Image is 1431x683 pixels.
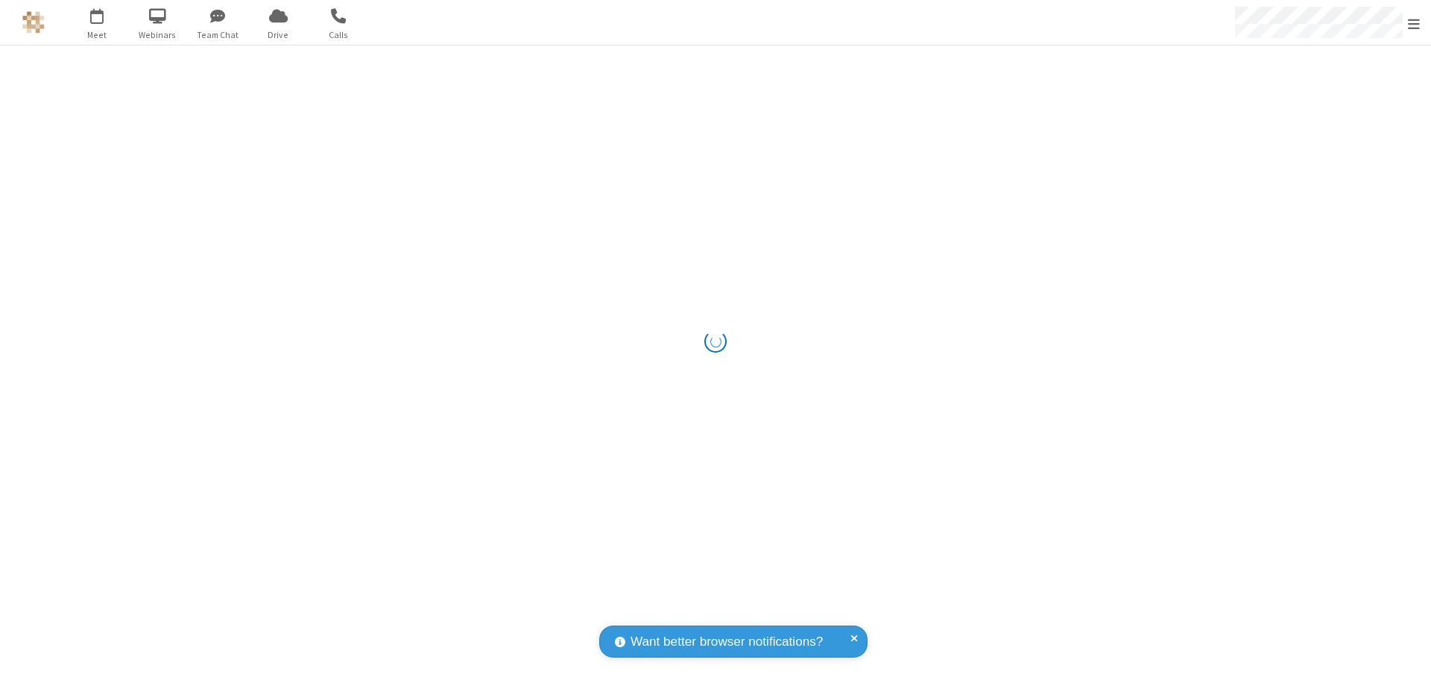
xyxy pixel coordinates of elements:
[130,28,186,42] span: Webinars
[250,28,306,42] span: Drive
[69,28,125,42] span: Meet
[311,28,367,42] span: Calls
[190,28,246,42] span: Team Chat
[22,11,45,34] img: QA Selenium DO NOT DELETE OR CHANGE
[631,632,823,652] span: Want better browser notifications?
